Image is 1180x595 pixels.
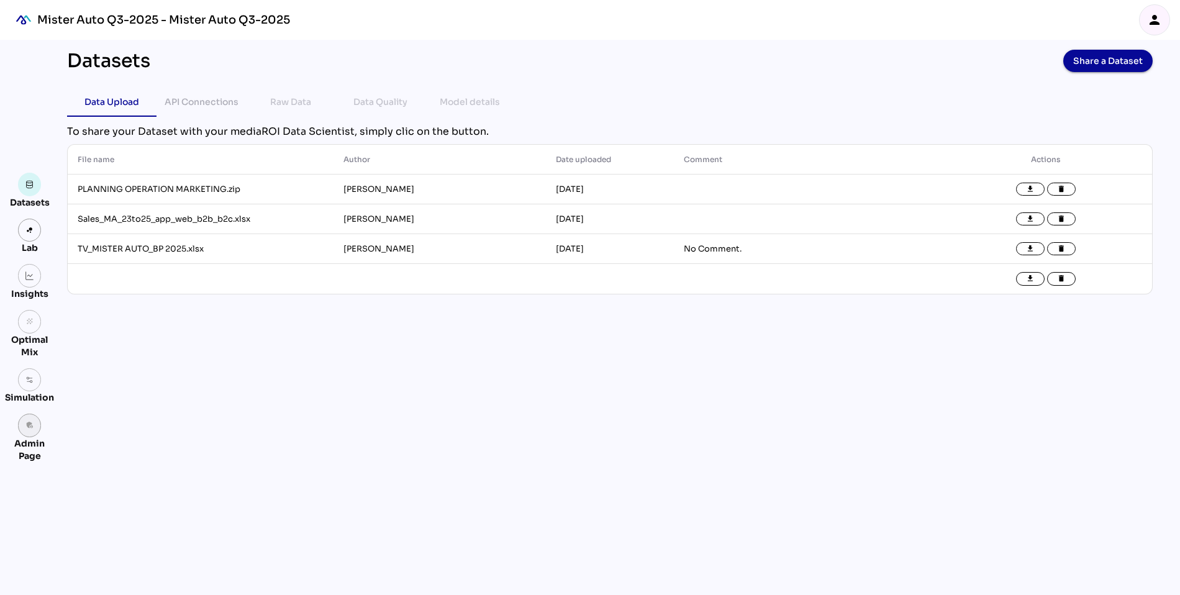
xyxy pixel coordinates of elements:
div: Insights [11,288,48,300]
img: lab.svg [25,226,34,235]
td: [DATE] [546,204,673,234]
div: Admin Page [5,437,54,462]
div: Lab [16,242,43,254]
i: delete [1057,215,1066,224]
div: Data Upload [84,94,139,109]
td: [PERSON_NAME] [334,175,546,204]
i: person [1147,12,1162,27]
div: Datasets [67,50,150,72]
div: To share your Dataset with your mediaROI Data Scientist, simply clic on the button. [67,124,1153,139]
div: Raw Data [270,94,311,109]
div: Datasets [10,196,50,209]
td: [DATE] [546,234,673,264]
td: [DATE] [546,175,673,204]
i: delete [1057,245,1066,253]
i: admin_panel_settings [25,421,34,430]
i: grain [25,317,34,326]
th: Author [334,145,546,175]
th: Comment [674,145,940,175]
i: file_download [1026,215,1035,224]
td: [PERSON_NAME] [334,234,546,264]
button: Share a Dataset [1063,50,1153,72]
i: file_download [1026,275,1035,283]
td: [PERSON_NAME] [334,204,546,234]
th: Actions [940,145,1152,175]
div: Mister Auto Q3-2025 - Mister Auto Q3-2025 [37,12,290,27]
img: graph.svg [25,271,34,280]
i: delete [1057,275,1066,283]
div: Simulation [5,391,54,404]
div: Data Quality [353,94,407,109]
td: Sales_MA_23to25_app_web_b2b_b2c.xlsx [68,204,334,234]
td: No Comment. [674,234,940,264]
img: data.svg [25,180,34,189]
div: Optimal Mix [5,334,54,358]
div: Model details [440,94,500,109]
span: Share a Dataset [1073,52,1143,70]
th: Date uploaded [546,145,673,175]
th: File name [68,145,334,175]
div: API Connections [165,94,238,109]
div: mediaROI [10,6,37,34]
td: TV_MISTER AUTO_BP 2025.xlsx [68,234,334,264]
img: settings.svg [25,376,34,384]
td: PLANNING OPERATION MARKETING.zip [68,175,334,204]
i: file_download [1026,185,1035,194]
i: file_download [1026,245,1035,253]
i: delete [1057,185,1066,194]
